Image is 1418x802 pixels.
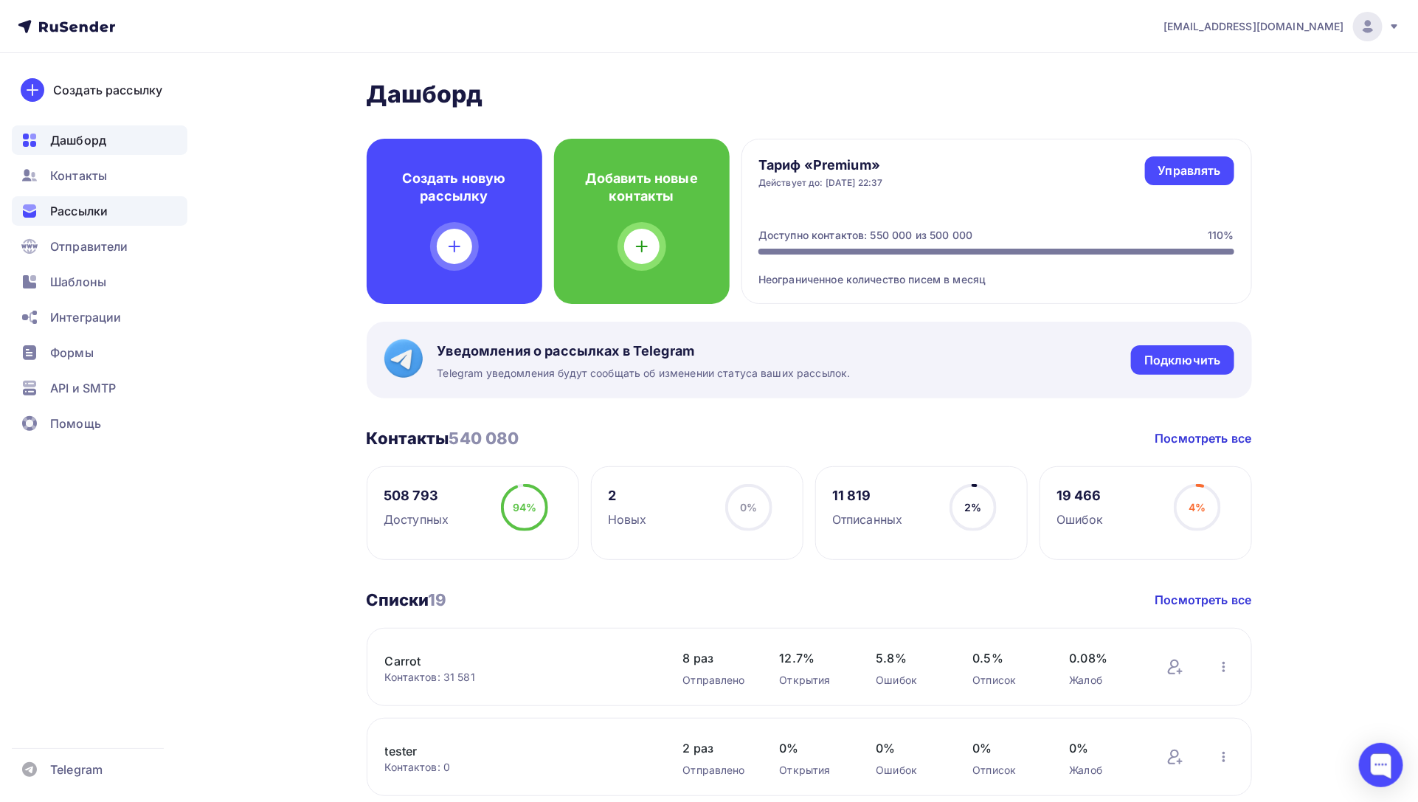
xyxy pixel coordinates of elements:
[1070,739,1137,757] span: 0%
[437,342,851,360] span: Уведомления о рассылках в Telegram
[1070,649,1137,667] span: 0.08%
[437,366,851,381] span: Telegram уведомления будут сообщать об изменении статуса ваших рассылок.
[1155,429,1252,447] a: Посмотреть все
[780,673,847,688] div: Открытия
[683,649,750,667] span: 8 раз
[385,742,636,760] a: tester
[740,501,757,514] span: 0%
[608,487,647,505] div: 2
[50,761,103,778] span: Telegram
[832,511,902,528] div: Отписанных
[683,673,750,688] div: Отправлено
[608,511,647,528] div: Новых
[758,228,972,243] div: Доступно контактов: 550 000 из 500 000
[513,501,536,514] span: 94%
[12,267,187,297] a: Шаблоны
[1158,162,1221,179] div: Управлять
[367,80,1252,109] h2: Дашборд
[876,673,944,688] div: Ошибок
[1056,511,1104,528] div: Ошибок
[12,232,187,261] a: Отправители
[50,202,108,220] span: Рассылки
[780,739,847,757] span: 0%
[758,177,883,189] div: Действует до: [DATE] 22:37
[367,428,519,449] h3: Контакты
[1163,19,1344,34] span: [EMAIL_ADDRESS][DOMAIN_NAME]
[758,156,883,174] h4: Тариф «Premium»
[50,344,94,362] span: Формы
[973,739,1040,757] span: 0%
[12,196,187,226] a: Рассылки
[384,487,449,505] div: 508 793
[53,81,162,99] div: Создать рассылку
[50,308,121,326] span: Интеграции
[683,739,750,757] span: 2 раз
[1189,501,1206,514] span: 4%
[964,501,981,514] span: 2%
[50,273,106,291] span: Шаблоны
[384,511,449,528] div: Доступных
[367,590,447,610] h3: Списки
[876,763,944,778] div: Ошибок
[1155,591,1252,609] a: Посмотреть все
[12,338,187,367] a: Формы
[1070,673,1137,688] div: Жалоб
[1208,228,1234,243] div: 110%
[390,170,519,205] h4: Создать новую рассылку
[1056,487,1104,505] div: 19 466
[50,415,101,432] span: Помощь
[876,739,944,757] span: 0%
[758,255,1234,287] div: Неограниченное количество писем в месяц
[1163,12,1400,41] a: [EMAIL_ADDRESS][DOMAIN_NAME]
[1144,352,1220,369] div: Подключить
[973,763,1040,778] div: Отписок
[578,170,706,205] h4: Добавить новые контакты
[683,763,750,778] div: Отправлено
[876,649,944,667] span: 5.8%
[50,131,106,149] span: Дашборд
[832,487,902,505] div: 11 819
[1145,156,1234,185] a: Управлять
[385,760,654,775] div: Контактов: 0
[780,649,847,667] span: 12.7%
[50,167,107,184] span: Контакты
[1070,763,1137,778] div: Жалоб
[385,670,654,685] div: Контактов: 31 581
[973,673,1040,688] div: Отписок
[973,649,1040,667] span: 0.5%
[449,429,519,448] span: 540 080
[12,125,187,155] a: Дашборд
[780,763,847,778] div: Открытия
[50,238,128,255] span: Отправители
[50,379,116,397] span: API и SMTP
[428,590,446,609] span: 19
[12,161,187,190] a: Контакты
[385,652,636,670] a: Carrot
